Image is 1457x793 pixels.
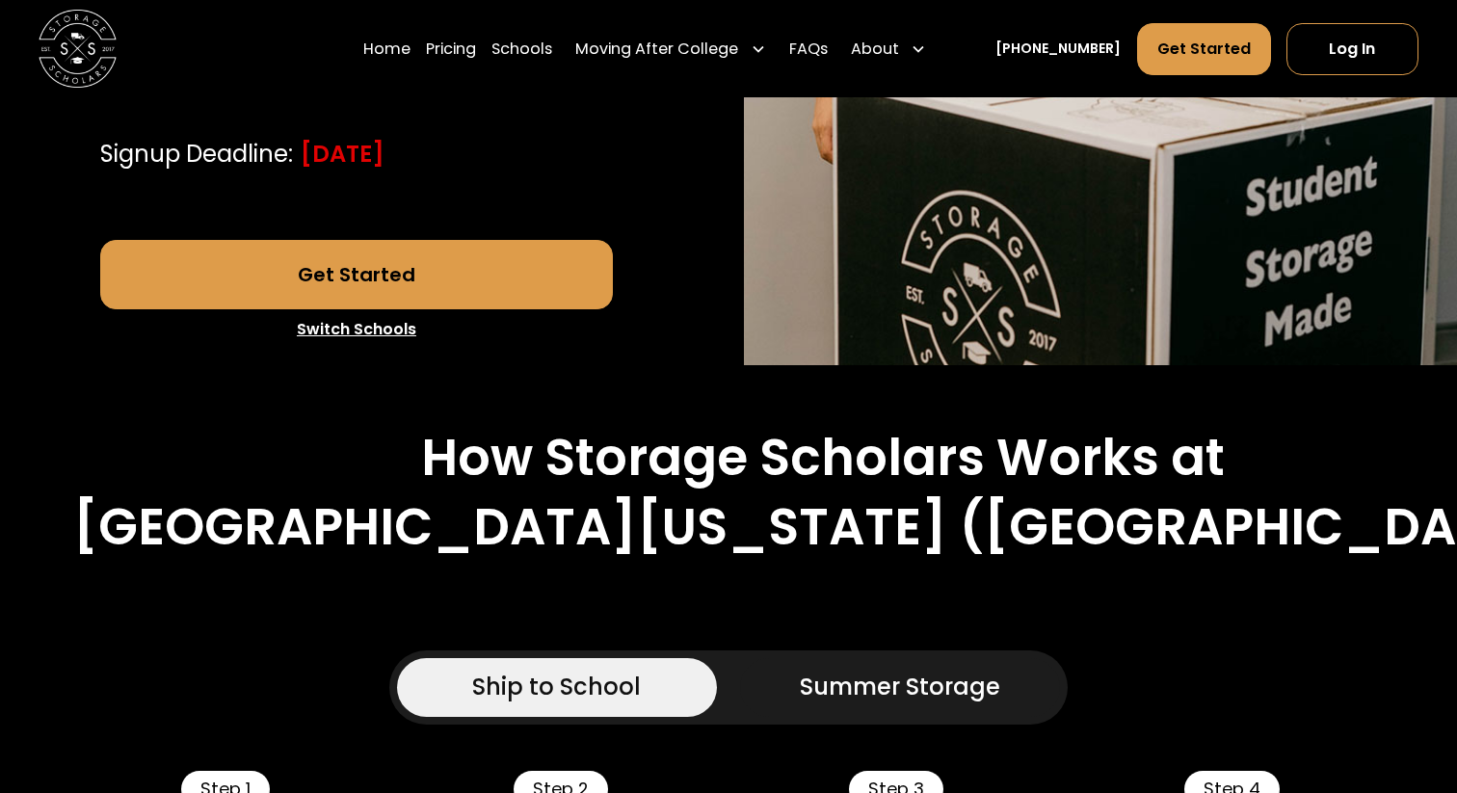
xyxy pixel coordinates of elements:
[575,37,738,60] div: Moving After College
[1137,22,1271,74] a: Get Started
[100,137,293,172] div: Signup Deadline:
[491,21,552,75] a: Schools
[789,21,828,75] a: FAQs
[363,21,411,75] a: Home
[100,309,614,350] a: Switch Schools
[568,21,773,75] div: Moving After College
[995,39,1121,59] a: [PHONE_NUMBER]
[301,137,384,172] div: [DATE]
[39,10,117,88] img: Storage Scholars main logo
[851,37,899,60] div: About
[421,428,1225,489] h2: How Storage Scholars Works at
[426,21,476,75] a: Pricing
[843,21,934,75] div: About
[100,240,614,309] a: Get Started
[800,670,1000,704] div: Summer Storage
[472,670,641,704] div: Ship to School
[1286,22,1418,74] a: Log In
